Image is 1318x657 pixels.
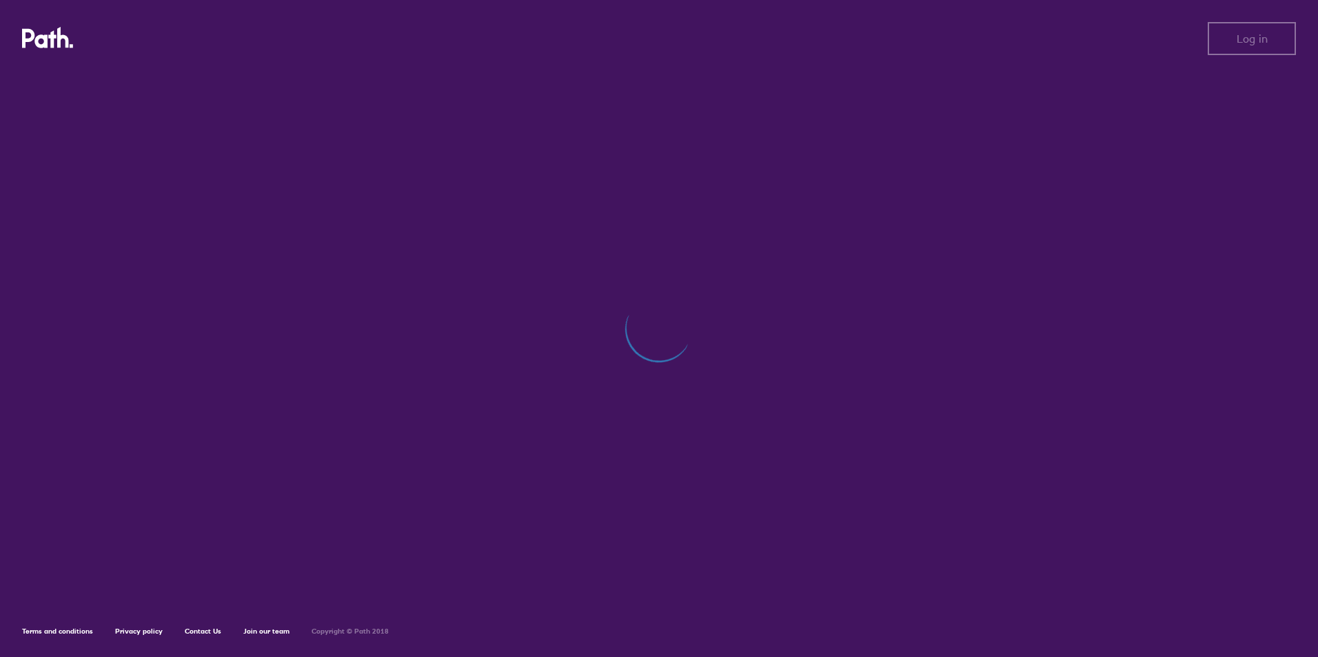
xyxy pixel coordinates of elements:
a: Join our team [243,627,290,636]
a: Terms and conditions [22,627,93,636]
button: Log in [1208,22,1296,55]
a: Contact Us [185,627,221,636]
a: Privacy policy [115,627,163,636]
span: Log in [1237,32,1268,45]
h6: Copyright © Path 2018 [312,627,389,636]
